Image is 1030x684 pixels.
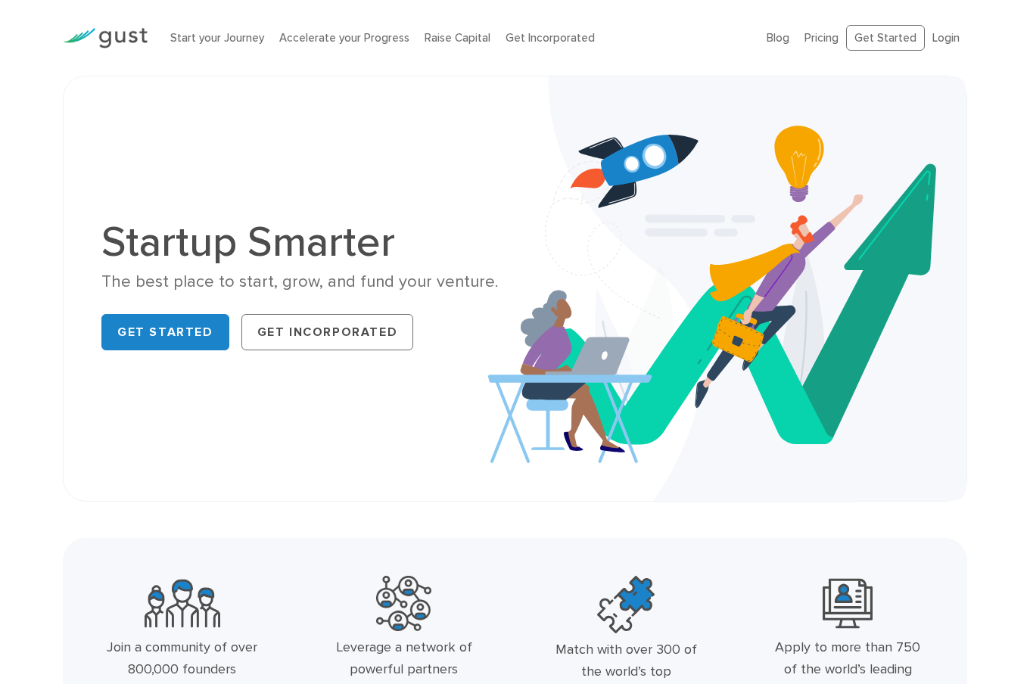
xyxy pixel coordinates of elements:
a: Raise Capital [425,31,490,45]
div: The best place to start, grow, and fund your venture. [101,271,503,293]
img: Leading Angel Investment [823,576,873,631]
div: Join a community of over 800,000 founders [102,637,262,681]
img: Powerful Partners [376,576,431,631]
a: Login [932,31,960,45]
a: Get Incorporated [241,314,414,350]
div: Leverage a network of powerful partners [325,637,484,681]
img: Gust Logo [63,28,148,48]
a: Get Started [846,25,925,51]
a: Blog [767,31,789,45]
img: Top Accelerators [597,576,655,633]
img: Community Founders [145,576,220,631]
a: Accelerate your Progress [279,31,409,45]
img: Startup Smarter Hero [488,76,966,501]
a: Start your Journey [170,31,264,45]
a: Pricing [804,31,839,45]
a: Get Incorporated [506,31,595,45]
a: Get Started [101,314,229,350]
h1: Startup Smarter [101,221,503,263]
